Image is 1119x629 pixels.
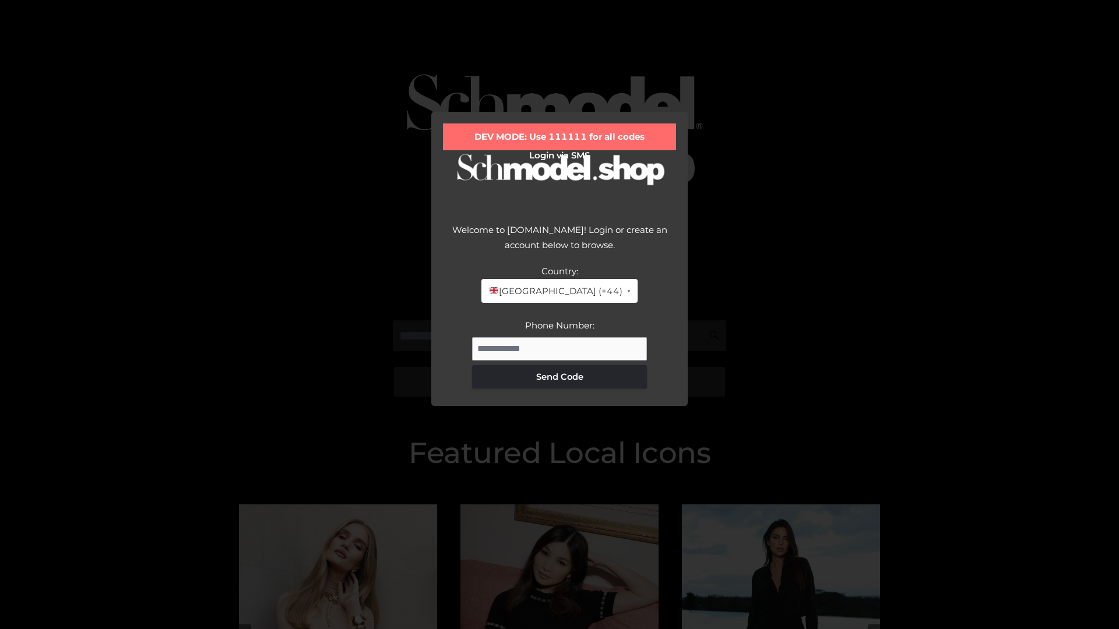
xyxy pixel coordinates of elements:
[541,266,578,277] label: Country:
[472,365,647,388] button: Send Code
[490,286,498,295] img: 🇬🇧
[525,320,594,331] label: Phone Number:
[443,150,676,161] h2: Login via SMS
[443,123,676,150] div: DEV MODE: Use 111111 for all codes
[488,284,622,299] span: [GEOGRAPHIC_DATA] (+44)
[443,222,676,264] div: Welcome to [DOMAIN_NAME]! Login or create an account below to browse.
